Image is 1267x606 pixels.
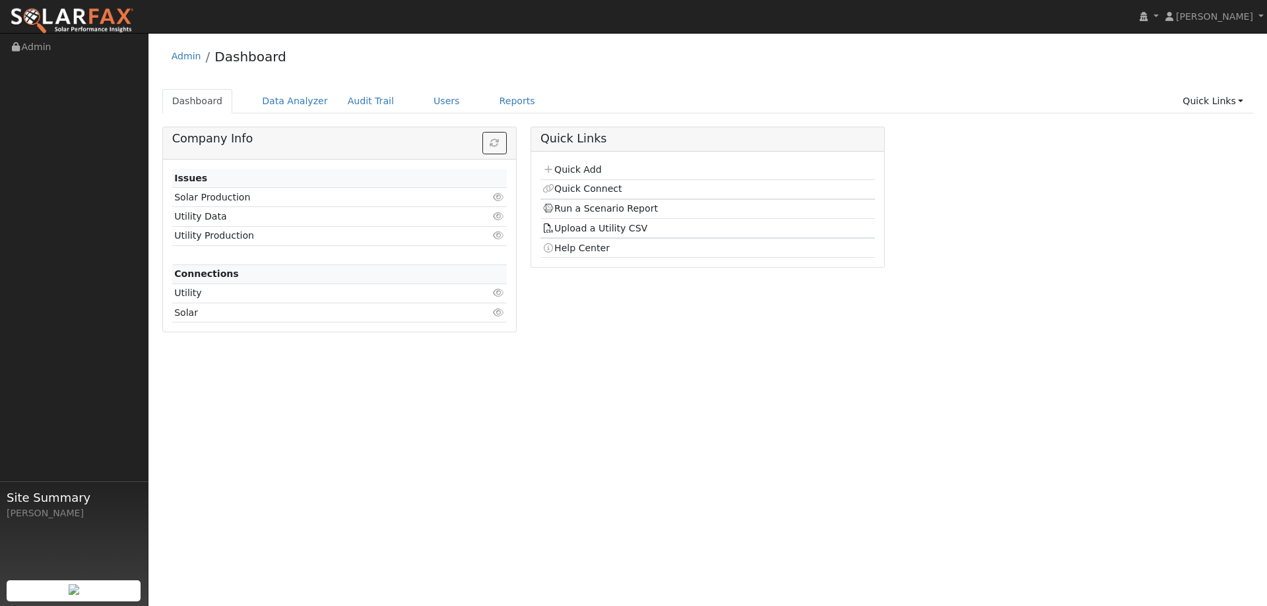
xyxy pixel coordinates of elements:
[338,89,404,113] a: Audit Trail
[10,7,134,35] img: SolarFax
[493,288,505,297] i: Click to view
[172,284,453,303] td: Utility
[69,584,79,595] img: retrieve
[542,203,658,214] a: Run a Scenario Report
[542,164,601,175] a: Quick Add
[162,89,233,113] a: Dashboard
[542,243,610,253] a: Help Center
[1173,89,1253,113] a: Quick Links
[490,89,545,113] a: Reports
[172,51,201,61] a: Admin
[252,89,338,113] a: Data Analyzer
[7,506,141,520] div: [PERSON_NAME]
[493,212,505,221] i: Click to view
[172,207,453,226] td: Utility Data
[174,173,207,183] strong: Issues
[172,132,507,146] h5: Company Info
[1176,11,1253,22] span: [PERSON_NAME]
[493,193,505,202] i: Click to view
[172,226,453,245] td: Utility Production
[174,268,239,279] strong: Connections
[493,231,505,240] i: Click to view
[493,308,505,317] i: Click to view
[214,49,286,65] a: Dashboard
[540,132,875,146] h5: Quick Links
[542,223,647,233] a: Upload a Utility CSV
[424,89,470,113] a: Users
[7,489,141,506] span: Site Summary
[172,303,453,322] td: Solar
[542,183,622,194] a: Quick Connect
[172,188,453,207] td: Solar Production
